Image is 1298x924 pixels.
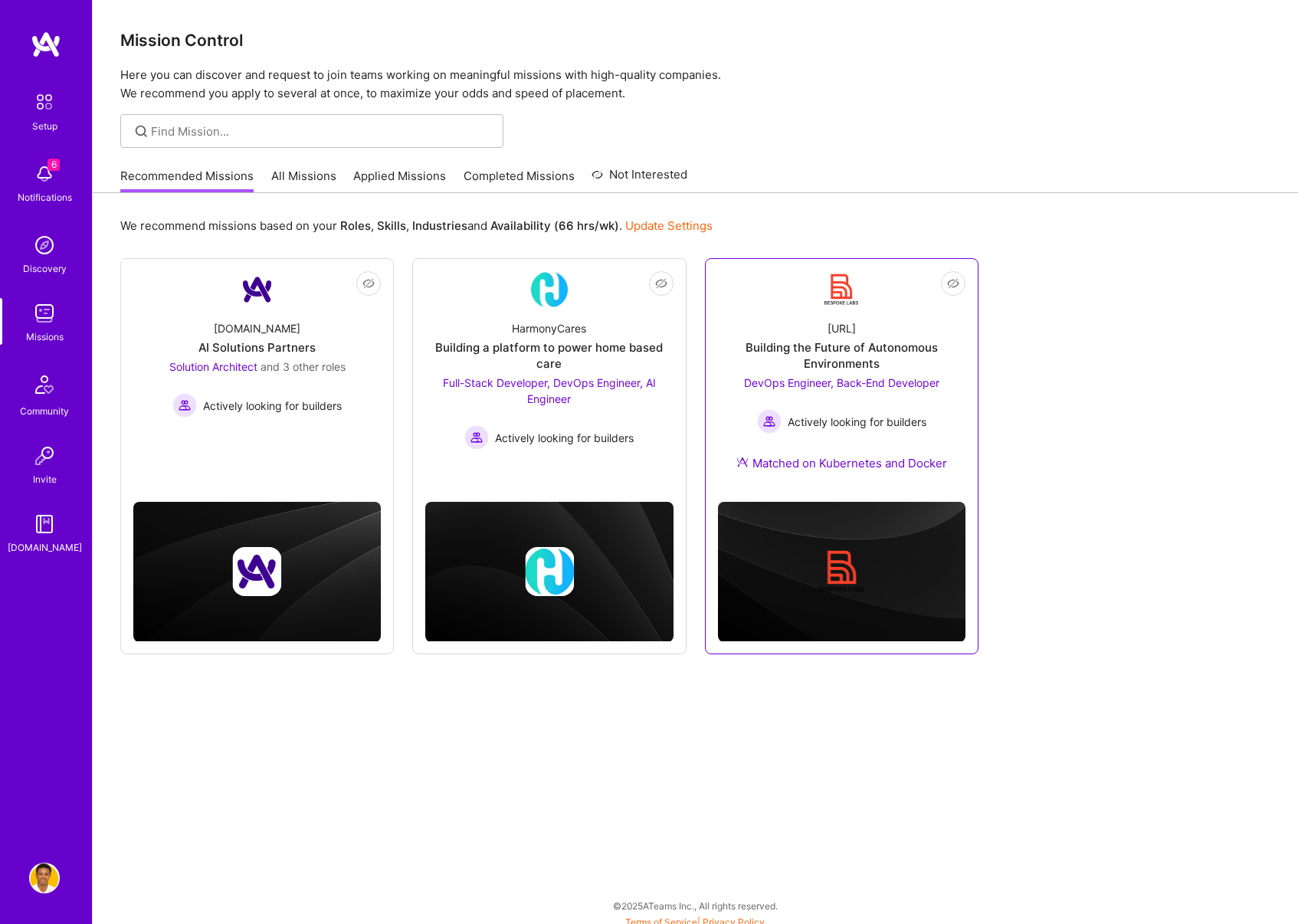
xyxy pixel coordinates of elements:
img: discovery [29,230,60,260]
img: Company Logo [239,271,276,308]
img: Community [26,366,63,403]
div: Matched on Kubernetes and Docker [736,455,947,471]
img: Company logo [525,547,574,596]
span: Actively looking for builders [495,430,634,446]
img: Company logo [817,547,866,596]
img: User Avatar [29,863,60,893]
div: [DOMAIN_NAME] [214,320,300,336]
img: teamwork [29,298,60,329]
span: 6 [48,159,60,171]
img: Invite [29,441,60,471]
span: Solution Architect [169,360,257,373]
img: Actively looking for builders [172,393,197,418]
img: Company Logo [531,271,568,308]
span: DevOps Engineer, Back-End Developer [744,376,939,389]
p: We recommend missions based on your , , and . [120,218,713,234]
a: Applied Missions [353,168,446,193]
b: Roles [340,218,371,233]
div: [DOMAIN_NAME] [8,539,82,555]
input: Find Mission... [151,123,492,139]
b: Skills [377,218,406,233]
a: Update Settings [625,218,713,233]
img: cover [133,502,381,642]
div: AI Solutions Partners [198,339,316,356]
p: Here you can discover and request to join teams working on meaningful missions with high-quality ... [120,66,1270,103]
div: Discovery [23,260,67,277]
div: Building a platform to power home based care [425,339,673,372]
img: cover [718,502,965,642]
span: Actively looking for builders [203,398,342,414]
img: Ateam Purple Icon [736,456,749,468]
b: Availability (66 hrs/wk) [490,218,619,233]
i: icon EyeClosed [947,277,959,290]
a: Completed Missions [464,168,575,193]
div: Community [20,403,69,419]
i: icon EyeClosed [655,277,667,290]
div: Setup [32,118,57,134]
img: guide book [29,509,60,539]
img: cover [425,502,673,642]
img: Company logo [233,547,282,596]
img: bell [29,159,60,189]
span: Actively looking for builders [788,414,926,430]
img: Actively looking for builders [464,425,489,450]
a: Not Interested [592,165,687,193]
div: HarmonyCares [512,320,586,336]
i: icon SearchGrey [133,123,150,140]
img: logo [31,31,61,58]
img: Company Logo [823,271,860,308]
i: icon EyeClosed [362,277,375,290]
div: Missions [26,329,64,345]
span: Full-Stack Developer, DevOps Engineer, AI Engineer [443,376,656,405]
div: Building the Future of Autonomous Environments [718,339,965,372]
a: All Missions [271,168,336,193]
div: [URL] [828,320,856,336]
span: and 3 other roles [261,360,346,373]
div: Invite [33,471,57,487]
img: Actively looking for builders [757,409,782,434]
b: Industries [412,218,467,233]
h3: Mission Control [120,31,1270,50]
div: Notifications [18,189,72,205]
img: setup [28,86,61,118]
a: Recommended Missions [120,168,254,193]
